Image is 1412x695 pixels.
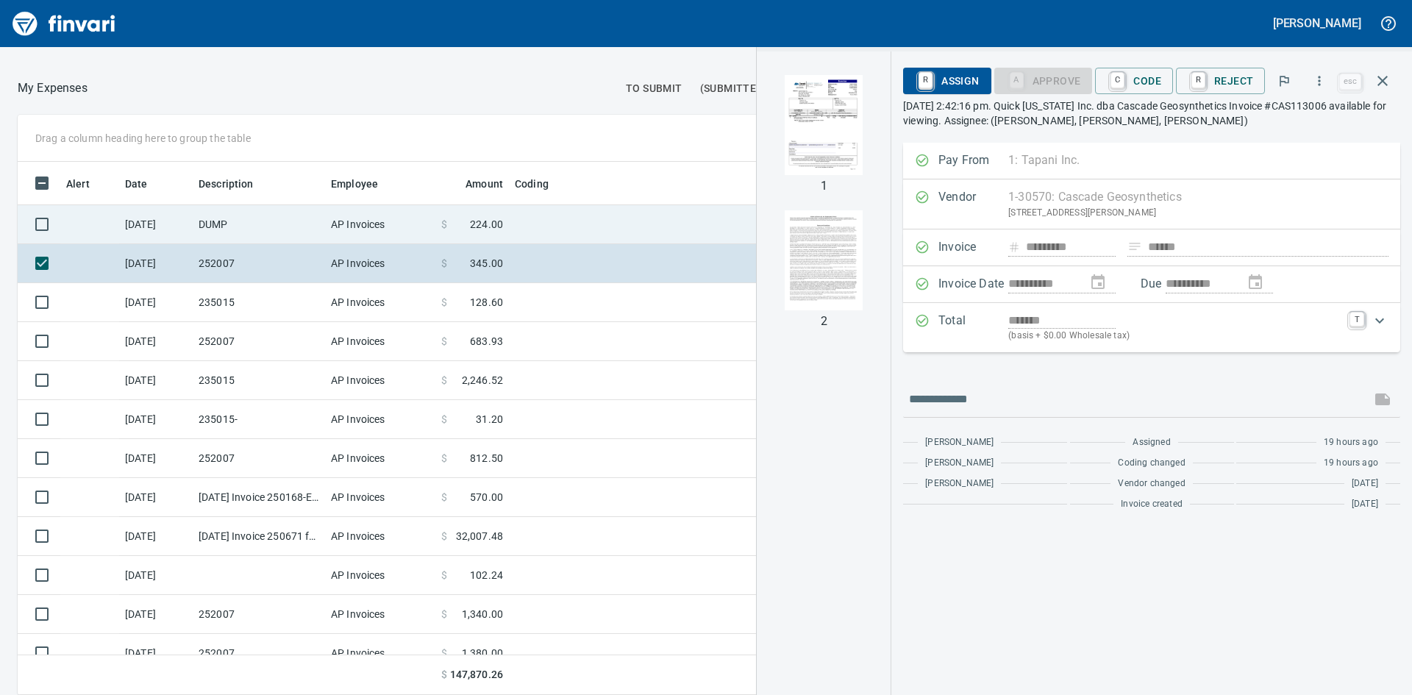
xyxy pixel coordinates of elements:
span: 32,007.48 [456,529,503,543]
span: 1,340.00 [462,607,503,621]
span: 570.00 [470,490,503,505]
td: 252007 [193,595,325,634]
span: $ [441,607,447,621]
td: [DATE] [119,283,193,322]
span: $ [441,373,447,388]
button: [PERSON_NAME] [1269,12,1365,35]
td: [DATE] [119,478,193,517]
p: 1 [821,177,827,195]
td: [DATE] [119,634,193,673]
span: Assigned [1133,435,1170,450]
span: $ [441,412,447,427]
p: [DATE] 2:42:16 pm. Quick [US_STATE] Inc. dba Cascade Geosynthetics Invoice #CAS113006 available f... [903,99,1400,128]
span: 147,870.26 [450,667,503,682]
span: [PERSON_NAME] [925,435,994,450]
span: Employee [331,175,378,193]
span: (Submitted) [700,79,767,98]
p: My Expenses [18,79,88,97]
span: Coding changed [1118,456,1185,471]
span: Description [199,175,254,193]
td: AP Invoices [325,439,435,478]
span: Assign [915,68,979,93]
span: $ [441,529,447,543]
button: RReject [1176,68,1265,94]
td: [DATE] [119,556,193,595]
span: 1,380.00 [462,646,503,660]
p: Total [938,312,1008,343]
td: AP Invoices [325,283,435,322]
span: Vendor changed [1118,477,1185,491]
td: AP Invoices [325,478,435,517]
td: 235015- [193,400,325,439]
a: R [919,72,933,88]
td: AP Invoices [325,322,435,361]
td: [DATE] [119,244,193,283]
h5: [PERSON_NAME] [1273,15,1361,31]
span: Coding [515,175,549,193]
span: 19 hours ago [1324,456,1378,471]
a: R [1191,72,1205,88]
td: [DATE] [119,517,193,556]
span: [DATE] [1352,477,1378,491]
a: esc [1339,74,1361,90]
span: Coding [515,175,568,193]
span: Employee [331,175,397,193]
td: [DATE] [119,322,193,361]
span: Alert [66,175,109,193]
td: [DATE] Invoice 250168-E from [DEMOGRAPHIC_DATA] of All Trades LLC. dba C.O.A.T Flagging (1-22216) [193,478,325,517]
td: [DATE] [119,595,193,634]
span: 345.00 [470,256,503,271]
td: DUMP [193,205,325,244]
span: Date [125,175,167,193]
td: 252007 [193,439,325,478]
span: 224.00 [470,217,503,232]
span: [DATE] [1352,497,1378,512]
td: [DATE] [119,439,193,478]
span: Alert [66,175,90,193]
a: C [1110,72,1124,88]
td: 252007 [193,634,325,673]
td: [DATE] [119,205,193,244]
span: $ [441,256,447,271]
td: 235015 [193,361,325,400]
span: $ [441,490,447,505]
span: $ [441,217,447,232]
img: Finvari [9,6,119,41]
span: $ [441,451,447,466]
span: 102.24 [470,568,503,582]
td: [DATE] [119,361,193,400]
td: [DATE] [119,400,193,439]
span: Reject [1188,68,1253,93]
span: 128.60 [470,295,503,310]
span: 31.20 [476,412,503,427]
span: Code [1107,68,1161,93]
span: To Submit [626,79,682,98]
td: 235015 [193,283,325,322]
span: $ [441,334,447,349]
td: [DATE] Invoice 250671 from [DEMOGRAPHIC_DATA] of All Trades LLC. dba C.O.A.T Flagging (1-22216) [193,517,325,556]
span: 19 hours ago [1324,435,1378,450]
div: Expand [903,303,1400,352]
span: [PERSON_NAME] [925,477,994,491]
span: Amount [466,175,503,193]
a: T [1349,312,1364,327]
span: $ [441,568,447,582]
span: $ [441,667,447,682]
td: AP Invoices [325,400,435,439]
p: Drag a column heading here to group the table [35,131,251,146]
td: 252007 [193,322,325,361]
td: AP Invoices [325,361,435,400]
td: 252007 [193,244,325,283]
span: This records your message into the invoice and notifies anyone mentioned [1365,382,1400,417]
button: RAssign [903,68,991,94]
button: More [1303,65,1336,97]
span: [PERSON_NAME] [925,456,994,471]
img: Page 1 [774,75,874,175]
span: Date [125,175,148,193]
td: AP Invoices [325,595,435,634]
nav: breadcrumb [18,79,88,97]
span: 683.93 [470,334,503,349]
span: $ [441,295,447,310]
td: AP Invoices [325,244,435,283]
